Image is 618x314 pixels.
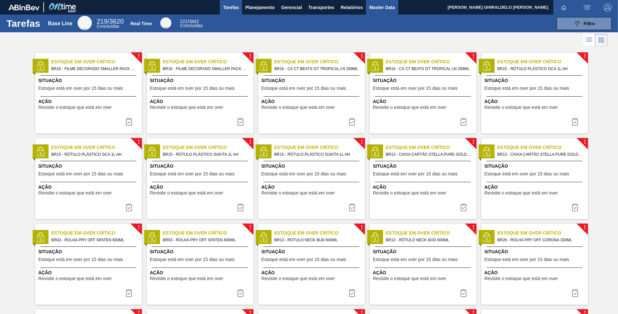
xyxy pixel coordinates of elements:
[233,287,248,299] button: icon-task complete
[97,18,107,25] span: 219
[121,201,137,214] button: icon-task complete
[233,115,248,128] div: Completar tarefa: 29926824
[584,140,586,144] span: !
[344,287,360,299] div: Completar tarefa: 29926830
[553,3,574,12] button: Notificações
[373,163,475,170] span: Situação
[373,248,475,255] span: Situação
[261,86,346,91] span: Estoque está em over por 15 dias ou mais
[180,19,187,24] span: 221
[348,289,356,297] img: icon-task complete
[584,21,595,26] span: Filtro
[373,257,458,262] span: Estoque está em over por 15 dias ou mais
[121,115,137,128] button: icon-task complete
[147,232,157,242] img: status
[245,4,275,11] span: Planejamento
[261,248,363,255] span: Situação
[595,34,607,46] div: Visão em Cards
[147,61,157,71] img: status
[386,151,471,158] span: BR13 - CAIXA CARTÃO STELLA PURE GOLD 269ML
[261,163,363,170] span: Situação
[344,201,360,214] div: Completar tarefa: 29926827
[261,98,363,105] span: Ação
[472,54,474,59] span: !
[163,151,248,158] span: BR15 - RÓTULO PLÁSTICO SUKITA 1L AH
[233,287,248,299] div: Completar tarefa: 29926829
[38,269,140,276] span: Ação
[485,248,586,255] span: Situação
[373,276,446,281] span: Revisite o estoque que está em over
[373,191,446,195] span: Revisite o estoque que está em over
[249,225,251,230] span: !
[51,144,142,151] span: Estoque em Over Crítico
[460,204,467,211] img: icon-task complete
[51,236,137,244] span: BR03 - ROLHA PRY OFF SPATEN 600ML
[456,201,471,214] button: icon-task complete
[36,61,45,71] img: status
[180,19,203,28] div: Real Time
[308,4,334,11] span: Transportes
[348,118,356,126] img: icon-task complete
[370,61,380,71] img: status
[131,21,152,26] div: Real Time
[567,287,583,299] button: icon-task complete
[386,230,476,236] span: Estoque em Over Crítico
[557,17,612,30] button: Filtro
[163,230,253,236] span: Estoque em Over Crítico
[78,16,92,30] div: Base Line
[259,147,268,156] img: status
[344,287,360,299] button: icon-task complete
[261,77,363,84] span: Situação
[274,144,365,151] span: Estoque em Over Crítico
[38,163,140,170] span: Situação
[147,147,157,156] img: status
[497,144,588,151] span: Estoque em Over Crítico
[125,289,133,297] img: icon-task complete
[38,98,140,105] span: Ação
[584,54,586,59] span: !
[223,4,239,11] span: Tarefas
[571,118,579,126] img: icon-task complete
[150,163,252,170] span: Situação
[583,4,591,11] img: userActions
[274,151,360,158] span: BR15 - RÓTULO PLÁSTICO SUKITA 1L AH
[456,201,471,214] div: Completar tarefa: 29926828
[482,147,491,156] img: status
[485,257,569,262] span: Estoque está em over por 15 dias ou mais
[370,232,380,242] img: status
[373,86,458,91] span: Estoque está em over por 15 dias ou mais
[460,289,467,297] img: icon-task complete
[38,77,140,84] span: Situação
[38,86,123,91] span: Estoque está em over por 15 dias ou mais
[51,65,137,72] span: BR16 - FILME DECORADO SMALLER PACK 269ML
[361,54,363,59] span: !
[485,77,586,84] span: Situação
[485,172,569,176] span: Estoque está em over por 15 dias ou mais
[38,172,123,176] span: Estoque está em over por 15 dias ou mais
[121,115,137,128] div: Completar tarefa: 29926824
[386,65,471,72] span: BR16 - CX CT BEATS GT TROPICAL LN 269ML
[344,201,360,214] button: icon-task complete
[370,147,380,156] img: status
[485,105,558,110] span: Revisite o estoque que está em over
[36,232,45,242] img: status
[567,201,583,214] button: icon-task complete
[121,201,137,214] div: Completar tarefa: 29926826
[485,276,558,281] span: Revisite o estoque que está em over
[361,225,363,230] span: !
[38,191,112,195] span: Revisite o estoque que está em over
[386,58,476,65] span: Estoque em Over Crítico
[97,24,119,29] span: Concluídas
[259,232,268,242] img: status
[150,105,223,110] span: Revisite o estoque que está em over
[373,269,475,276] span: Ação
[344,115,360,128] button: icon-task complete
[36,147,45,156] img: status
[8,5,39,10] img: TNhmsLtSVTkK8tSr43FrP2fwEKptu5GPRR3wAAAABJRU5ErkJggg==
[249,54,251,59] span: !
[237,289,244,297] img: icon-task complete
[150,86,235,91] span: Estoque está em over por 15 dias ou mais
[373,172,458,176] span: Estoque está em over por 15 dias ou mais
[361,140,363,144] span: !
[472,140,474,144] span: !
